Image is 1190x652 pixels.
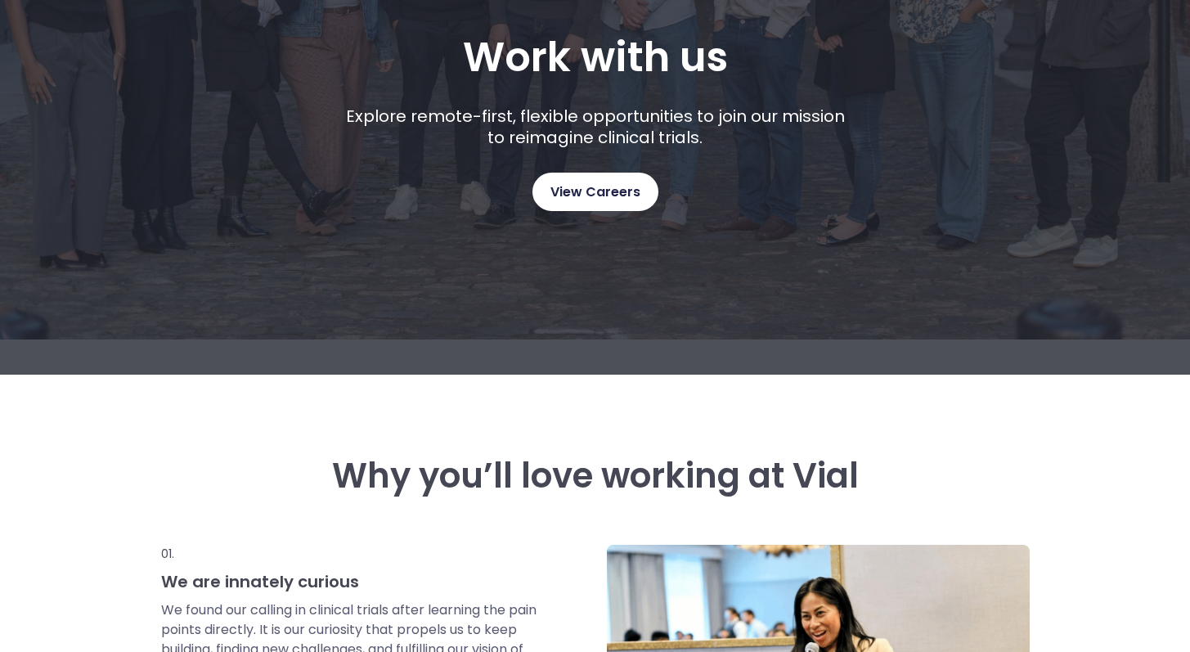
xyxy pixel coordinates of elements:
[463,34,728,81] h1: Work with us
[161,571,539,592] h3: We are innately curious
[532,173,658,211] a: View Careers
[161,456,1030,496] h3: Why you’ll love working at Vial
[339,106,851,148] p: Explore remote-first, flexible opportunities to join our mission to reimagine clinical trials.
[550,182,640,203] span: View Careers
[161,545,539,563] p: 01.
